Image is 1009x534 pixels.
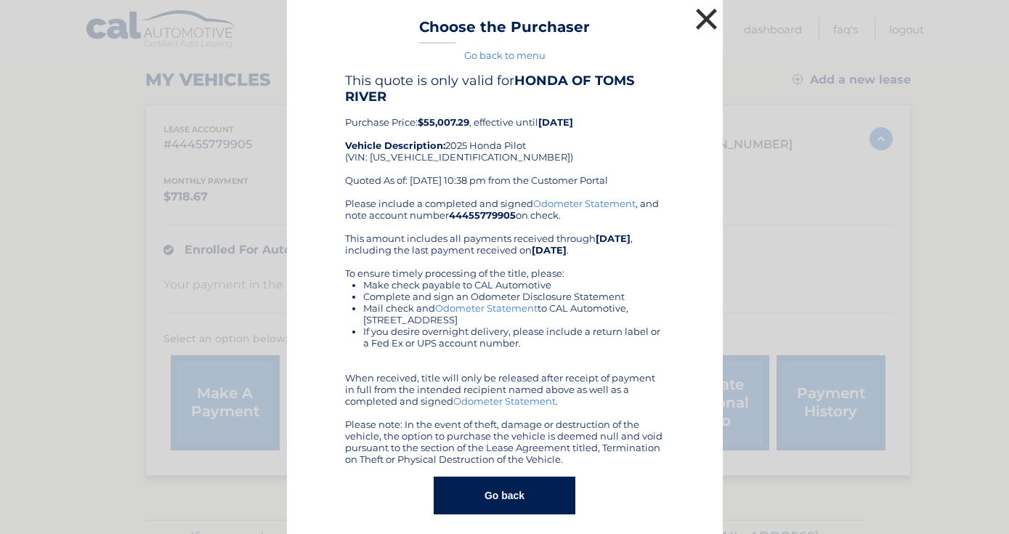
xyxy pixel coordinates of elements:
[345,73,665,105] h4: This quote is only valid for
[418,116,469,128] b: $55,007.29
[453,395,556,407] a: Odometer Statement
[363,325,665,349] li: If you desire overnight delivery, please include a return label or a Fed Ex or UPS account number.
[434,477,575,514] button: Go back
[345,139,445,151] strong: Vehicle Description:
[363,302,665,325] li: Mail check and to CAL Automotive, [STREET_ADDRESS]
[345,198,665,465] div: Please include a completed and signed , and note account number on check. This amount includes al...
[363,291,665,302] li: Complete and sign an Odometer Disclosure Statement
[532,244,567,256] b: [DATE]
[596,232,631,244] b: [DATE]
[345,73,634,105] b: HONDA OF TOMS RIVER
[363,279,665,291] li: Make check payable to CAL Automotive
[692,4,721,33] button: ×
[435,302,538,314] a: Odometer Statement
[464,49,546,61] a: Go back to menu
[449,209,516,221] b: 44455779905
[533,198,636,209] a: Odometer Statement
[345,73,665,198] div: Purchase Price: , effective until 2025 Honda Pilot (VIN: [US_VEHICLE_IDENTIFICATION_NUMBER]) Quot...
[538,116,573,128] b: [DATE]
[419,18,590,44] h3: Choose the Purchaser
